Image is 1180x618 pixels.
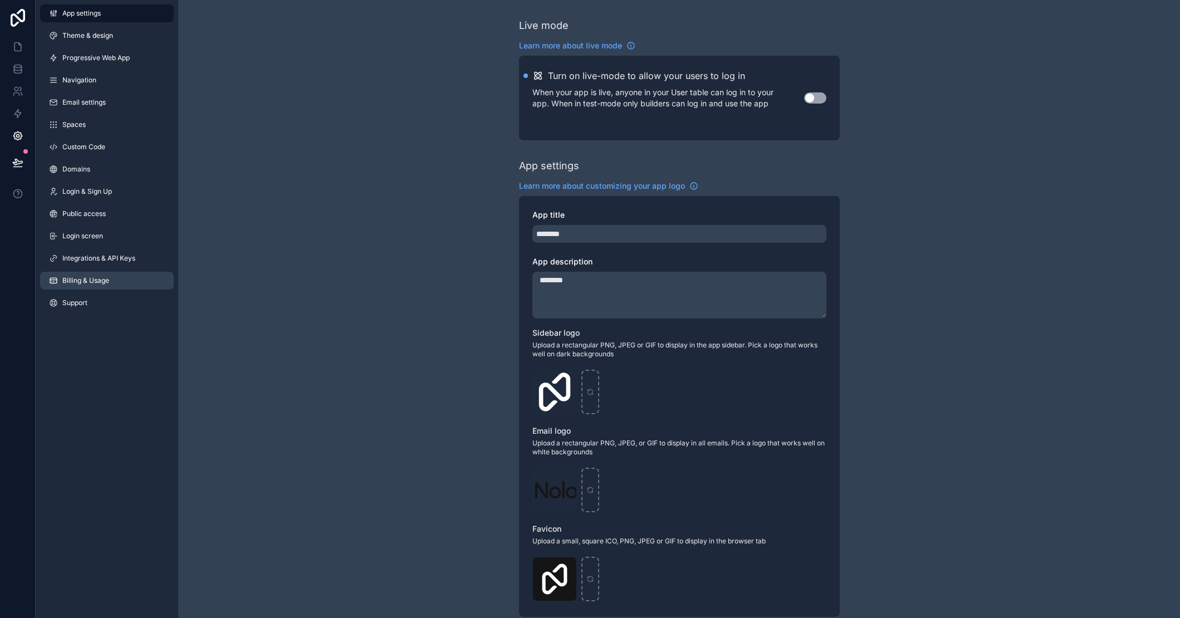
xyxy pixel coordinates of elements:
span: Email logo [532,426,571,435]
a: Learn more about live mode [519,40,635,51]
span: Favicon [532,524,561,533]
h2: Turn on live-mode to allow your users to log in [548,69,745,82]
a: App settings [40,4,174,22]
div: Live mode [519,18,569,33]
a: Integrations & API Keys [40,249,174,267]
span: App settings [62,9,101,18]
a: Theme & design [40,27,174,45]
span: Public access [62,209,106,218]
span: Domains [62,165,90,174]
span: Spaces [62,120,86,129]
a: Public access [40,205,174,223]
a: Login screen [40,227,174,245]
span: Billing & Usage [62,276,109,285]
span: Learn more about live mode [519,40,622,51]
a: Billing & Usage [40,272,174,290]
span: Support [62,298,87,307]
a: Learn more about customizing your app logo [519,180,698,192]
span: Navigation [62,76,96,85]
span: Theme & design [62,31,113,40]
span: App description [532,257,593,266]
a: Domains [40,160,174,178]
p: When your app is live, anyone in your User table can log in to your app. When in test-mode only b... [532,87,804,109]
span: Learn more about customizing your app logo [519,180,685,192]
a: Navigation [40,71,174,89]
a: Email settings [40,94,174,111]
a: Support [40,294,174,312]
span: Custom Code [62,143,105,151]
span: App title [532,210,565,219]
span: Sidebar logo [532,328,580,337]
span: Upload a rectangular PNG, JPEG or GIF to display in the app sidebar. Pick a logo that works well ... [532,341,826,359]
span: Email settings [62,98,106,107]
a: Progressive Web App [40,49,174,67]
span: Login screen [62,232,103,241]
a: Custom Code [40,138,174,156]
a: Spaces [40,116,174,134]
a: Login & Sign Up [40,183,174,200]
span: Upload a rectangular PNG, JPEG, or GIF to display in all emails. Pick a logo that works well on w... [532,439,826,457]
div: App settings [519,158,579,174]
span: Upload a small, square ICO, PNG, JPEG or GIF to display in the browser tab [532,537,826,546]
span: Progressive Web App [62,53,130,62]
span: Login & Sign Up [62,187,112,196]
span: Integrations & API Keys [62,254,135,263]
